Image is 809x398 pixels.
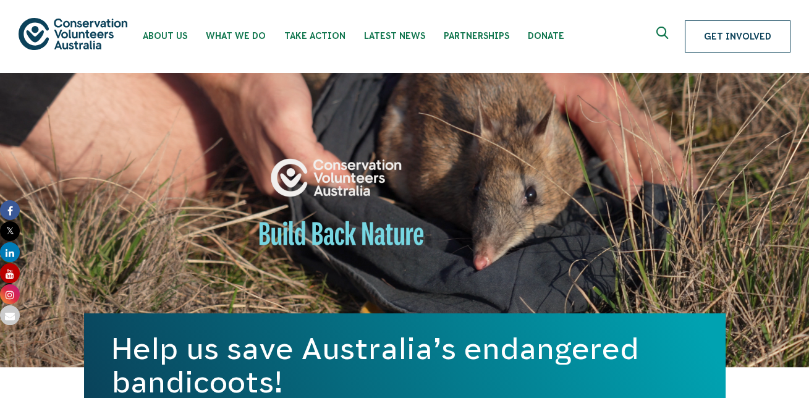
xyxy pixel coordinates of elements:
[649,22,679,51] button: Expand search box Close search box
[284,31,345,41] span: Take Action
[143,31,187,41] span: About Us
[206,31,266,41] span: What We Do
[528,31,564,41] span: Donate
[444,31,509,41] span: Partnerships
[19,18,127,49] img: logo.svg
[364,31,425,41] span: Latest News
[656,27,672,46] span: Expand search box
[685,20,790,53] a: Get Involved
